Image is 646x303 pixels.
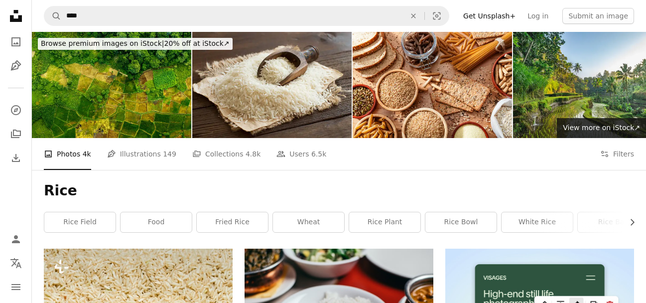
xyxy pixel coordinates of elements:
button: Clear [402,6,424,25]
a: Explore [6,100,26,120]
a: Collections 4.8k [192,138,260,170]
button: Filters [600,138,634,170]
img: Aerial View of Lush Green Fields and Forest in Malawi, Africa [32,32,191,138]
a: Log in / Sign up [6,229,26,249]
a: rice field [44,212,116,232]
a: Users 6.5k [276,138,326,170]
span: 6.5k [311,149,326,159]
a: white rice [502,212,573,232]
span: View more on iStock ↗ [563,124,640,132]
span: 4.8k [246,149,260,159]
a: Collections [6,124,26,144]
a: Illustrations 149 [107,138,176,170]
button: Submit an image [562,8,634,24]
form: Find visuals sitewide [44,6,449,26]
img: Pile of raw Basmati rice with a spoon [192,32,352,138]
a: rice plant [349,212,420,232]
span: Browse premium images on iStock | [41,39,164,47]
a: fried rice [197,212,268,232]
a: Illustrations [6,56,26,76]
span: 149 [163,149,176,159]
img: Healthy eating and dieting: top view of wholegrain and cereal composition. Source of dietary fiber [353,32,512,138]
h1: Rice [44,182,634,200]
button: Language [6,253,26,273]
a: Log in [521,8,554,24]
button: Menu [6,277,26,297]
button: Visual search [425,6,449,25]
a: rice bowl [425,212,497,232]
a: Photos [6,32,26,52]
a: Browse premium images on iStock|20% off at iStock↗ [32,32,239,56]
a: Get Unsplash+ [457,8,521,24]
a: Download History [6,148,26,168]
button: scroll list to the right [623,212,634,232]
button: Search Unsplash [44,6,61,25]
a: wheat [273,212,344,232]
span: 20% off at iStock ↗ [41,39,230,47]
a: View more on iStock↗ [557,118,646,138]
a: food [121,212,192,232]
